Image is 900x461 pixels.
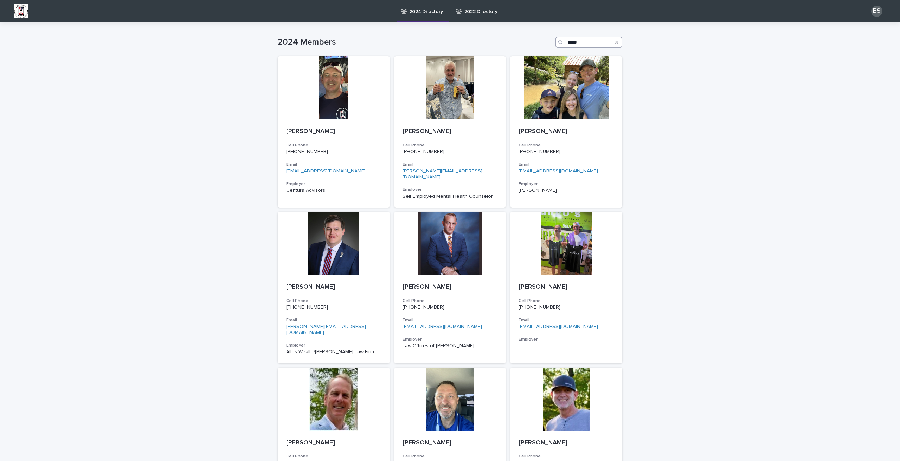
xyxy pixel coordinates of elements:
[555,37,622,48] input: Search
[403,324,482,329] a: [EMAIL_ADDRESS][DOMAIN_NAME]
[403,298,498,304] h3: Cell Phone
[519,283,614,291] p: [PERSON_NAME]
[519,324,598,329] a: [EMAIL_ADDRESS][DOMAIN_NAME]
[403,439,498,447] p: [PERSON_NAME]
[286,454,381,459] h3: Cell Phone
[403,149,444,154] a: [PHONE_NUMBER]
[519,162,614,167] h3: Email
[519,454,614,459] h3: Cell Phone
[871,6,882,17] div: BS
[403,169,482,179] a: [PERSON_NAME][EMAIL_ADDRESS][DOMAIN_NAME]
[519,305,560,310] a: [PHONE_NUMBER]
[286,149,328,154] a: [PHONE_NUMBER]
[403,343,498,349] p: Law Offices of [PERSON_NAME]
[286,128,381,136] p: [PERSON_NAME]
[519,317,614,323] h3: Email
[510,212,622,363] a: [PERSON_NAME]Cell Phone[PHONE_NUMBER]Email[EMAIL_ADDRESS][DOMAIN_NAME]Employer-
[403,187,498,192] h3: Employer
[286,343,381,348] h3: Employer
[519,187,614,193] p: [PERSON_NAME]
[403,317,498,323] h3: Email
[286,162,381,167] h3: Email
[403,337,498,342] h3: Employer
[403,128,498,136] p: [PERSON_NAME]
[14,4,28,18] img: BsxibNoaTPe9uU9VL587
[519,169,598,173] a: [EMAIL_ADDRESS][DOMAIN_NAME]
[278,212,390,363] a: [PERSON_NAME]Cell Phone[PHONE_NUMBER]Email[PERSON_NAME][EMAIL_ADDRESS][DOMAIN_NAME]EmployerAltus ...
[286,324,366,335] a: [PERSON_NAME][EMAIL_ADDRESS][DOMAIN_NAME]
[519,128,614,136] p: [PERSON_NAME]
[286,181,381,187] h3: Employer
[519,337,614,342] h3: Employer
[519,343,614,349] p: -
[403,454,498,459] h3: Cell Phone
[286,298,381,304] h3: Cell Phone
[403,283,498,291] p: [PERSON_NAME]
[519,439,614,447] p: [PERSON_NAME]
[286,169,366,173] a: [EMAIL_ADDRESS][DOMAIN_NAME]
[510,56,622,208] a: [PERSON_NAME]Cell Phone[PHONE_NUMBER]Email[EMAIL_ADDRESS][DOMAIN_NAME]Employer[PERSON_NAME]
[286,283,381,291] p: [PERSON_NAME]
[286,439,381,447] p: [PERSON_NAME]
[278,37,553,47] h1: 2024 Members
[403,143,498,148] h3: Cell Phone
[278,56,390,208] a: [PERSON_NAME]Cell Phone[PHONE_NUMBER]Email[EMAIL_ADDRESS][DOMAIN_NAME]EmployerCentura Advisors
[394,212,506,363] a: [PERSON_NAME]Cell Phone[PHONE_NUMBER]Email[EMAIL_ADDRESS][DOMAIN_NAME]EmployerLaw Offices of [PER...
[403,162,498,167] h3: Email
[403,305,444,310] a: [PHONE_NUMBER]
[403,193,498,199] p: Self Employed Mental Health Counselor
[394,56,506,208] a: [PERSON_NAME]Cell Phone[PHONE_NUMBER]Email[PERSON_NAME][EMAIL_ADDRESS][DOMAIN_NAME]EmployerSelf E...
[519,143,614,148] h3: Cell Phone
[519,298,614,304] h3: Cell Phone
[286,349,381,355] p: Altus Wealth/[PERSON_NAME] Law Firm
[519,181,614,187] h3: Employer
[286,305,328,310] a: [PHONE_NUMBER]
[286,187,381,193] p: Centura Advisors
[286,317,381,323] h3: Email
[286,143,381,148] h3: Cell Phone
[519,149,560,154] a: [PHONE_NUMBER]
